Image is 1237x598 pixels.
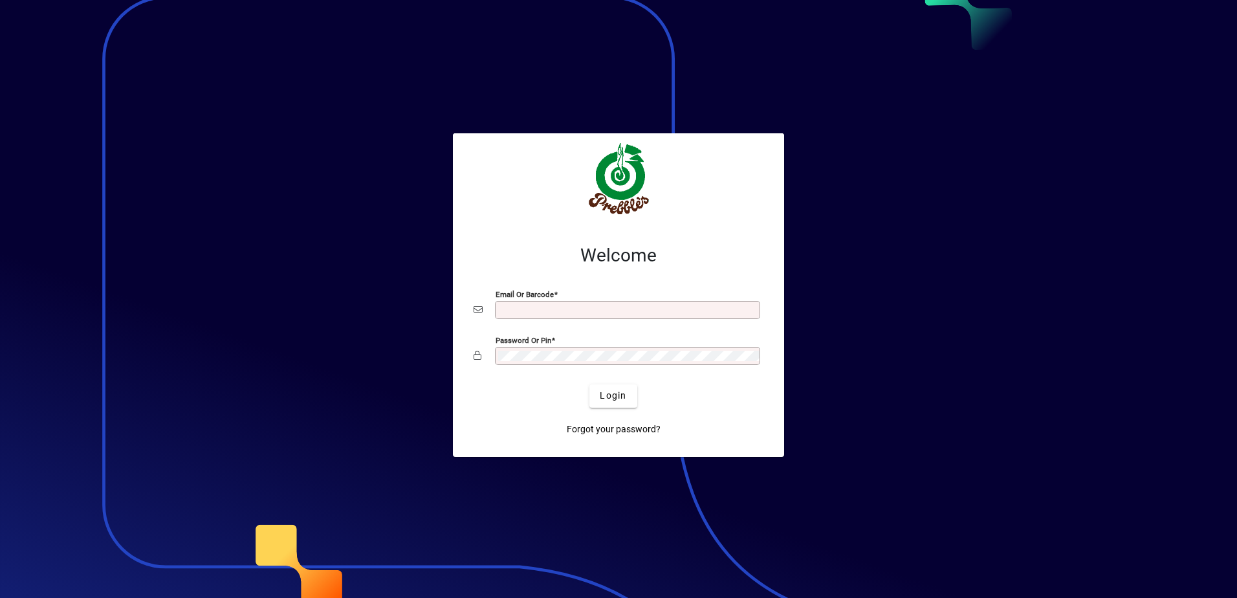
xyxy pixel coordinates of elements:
span: Forgot your password? [567,423,661,436]
button: Login [589,384,637,408]
span: Login [600,389,626,403]
a: Forgot your password? [562,418,666,441]
mat-label: Email or Barcode [496,289,554,298]
h2: Welcome [474,245,763,267]
mat-label: Password or Pin [496,335,551,344]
